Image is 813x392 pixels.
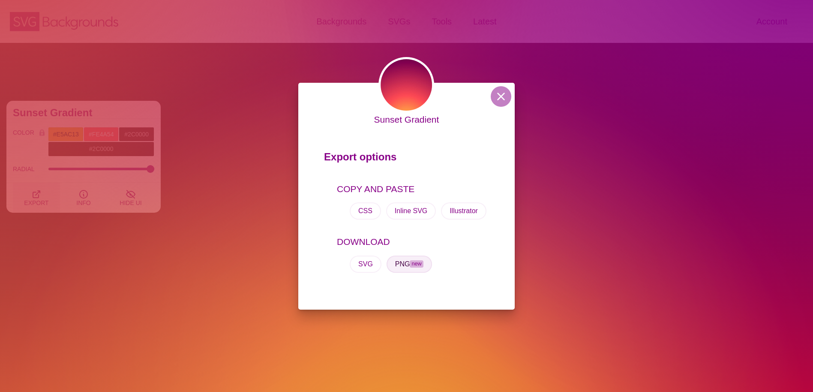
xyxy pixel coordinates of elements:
[350,202,381,220] button: CSS
[337,182,489,196] p: COPY AND PASTE
[374,113,439,127] p: Sunset Gradient
[386,202,436,220] button: Inline SVG
[410,260,423,268] span: new
[324,147,489,171] p: Export options
[387,256,432,273] button: PNGnew
[337,235,489,249] p: DOWNLOAD
[441,202,486,220] button: Illustrator
[378,57,434,113] img: glowing yellow warming the purple vector sky
[350,256,381,273] button: SVG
